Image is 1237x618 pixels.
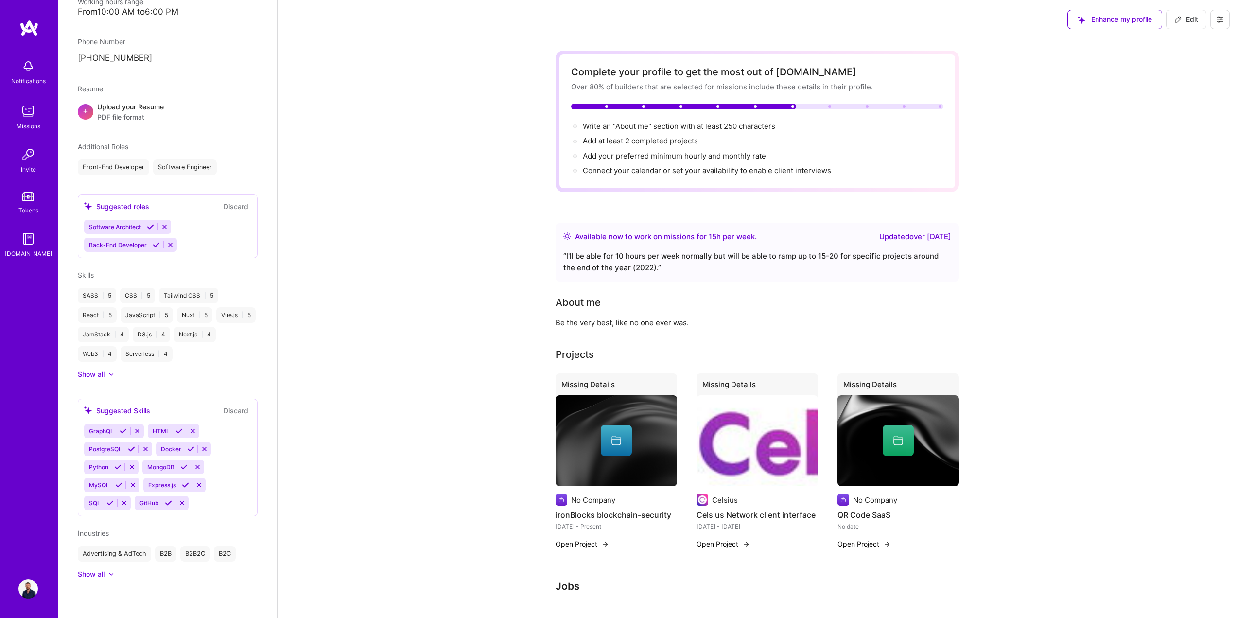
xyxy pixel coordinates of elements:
span: Connect your calendar or set your availability to enable client interviews [583,166,831,175]
div: SASS 5 [78,288,116,303]
div: Missing Details [837,373,959,399]
div: Suggested roles [84,201,149,212]
i: Reject [142,445,149,453]
img: arrow-right [601,540,609,548]
span: HTML [153,427,170,435]
i: Accept [175,427,183,435]
h4: Celsius Network client interface [697,509,818,521]
i: icon SuggestedTeams [84,406,92,415]
div: Notifications [11,76,46,86]
div: Missing Details [556,373,677,399]
div: Nuxt 5 [177,307,212,323]
div: About me [556,295,601,310]
span: Skills [78,271,94,279]
span: | [198,311,200,319]
img: Company logo [837,494,849,506]
div: “ I'll be able for 10 hours per week normally but will be able to ramp up to 15-20 for specific p... [563,250,951,274]
i: Accept [147,223,154,230]
img: Availability [563,232,571,240]
span: | [201,331,203,338]
i: Reject [121,499,128,507]
i: icon SuggestedTeams [1078,16,1085,24]
span: GitHub [139,499,159,507]
i: Accept [106,499,114,507]
span: Software Architect [89,223,141,230]
i: Reject [161,223,168,230]
div: Upload your Resume [97,102,164,122]
i: Reject [189,427,196,435]
div: CSS 5 [120,288,155,303]
div: [DATE] - Present [556,521,677,531]
div: [DOMAIN_NAME] [5,248,52,259]
p: [PHONE_NUMBER] [78,53,258,64]
span: GraphQL [89,427,114,435]
span: | [102,292,104,300]
div: From 10:00 AM to 6:00 PM [78,7,258,17]
span: Additional Roles [78,142,128,151]
div: Advertising & AdTech [78,546,151,562]
div: Show all [78,569,105,579]
div: No date [837,521,959,531]
div: Missing Details [697,373,818,399]
img: Invite [18,145,38,164]
span: 15 [709,232,716,241]
span: Docker [161,445,181,453]
img: teamwork [18,102,38,121]
div: [DATE] - [DATE] [697,521,818,531]
span: Python [89,463,108,471]
div: React 5 [78,307,117,323]
div: JamStack 4 [78,327,129,342]
div: Available now to work on missions for h per week . [575,231,757,243]
img: cover [556,395,677,487]
span: | [204,292,206,300]
span: + [83,106,88,116]
img: arrow-right [742,540,750,548]
span: Write an "About me" section with at least 250 characters [583,122,777,131]
span: MongoDB [147,463,174,471]
img: guide book [18,229,38,248]
span: PostgreSQL [89,445,122,453]
div: B2B2C [180,546,210,562]
span: Industries [78,529,109,537]
div: Celsius [712,495,738,505]
span: | [102,350,104,358]
h3: Jobs [556,580,959,592]
button: Open Project [837,539,891,549]
div: Serverless 4 [121,346,173,362]
i: Reject [128,463,136,471]
span: Phone Number [78,37,125,46]
i: Accept [153,241,160,248]
h4: QR Code SaaS [837,509,959,521]
i: Accept [115,481,122,489]
span: Back-End Developer [89,241,147,248]
span: | [141,292,143,300]
span: Add at least 2 completed projects [583,136,698,145]
div: Missions [17,121,40,131]
div: Suggested Skills [84,406,150,416]
span: | [103,311,105,319]
i: Reject [134,427,141,435]
i: icon SuggestedTeams [84,202,92,211]
div: Next.js 4 [174,327,216,342]
h4: ironBlocks blockchain-security [556,509,677,521]
img: Company logo [556,494,567,506]
div: No Company [853,495,897,505]
i: Reject [129,481,137,489]
div: Vue.js 5 [216,307,256,323]
img: User Avatar [18,579,38,599]
span: Add your preferred minimum hourly and monthly rate [583,151,766,160]
span: Express.js [148,481,176,489]
i: Reject [201,445,208,453]
span: Enhance my profile [1078,15,1152,24]
img: bell [18,56,38,76]
div: Software Engineer [153,159,217,175]
div: Front-End Developer [78,159,149,175]
i: Accept [128,445,135,453]
span: | [158,350,160,358]
div: B2C [214,546,236,562]
i: Reject [167,241,174,248]
i: Accept [114,463,122,471]
div: Over 80% of builders that are selected for missions include these details in their profile. [571,82,943,92]
span: Edit [1174,15,1198,24]
span: | [114,331,116,338]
